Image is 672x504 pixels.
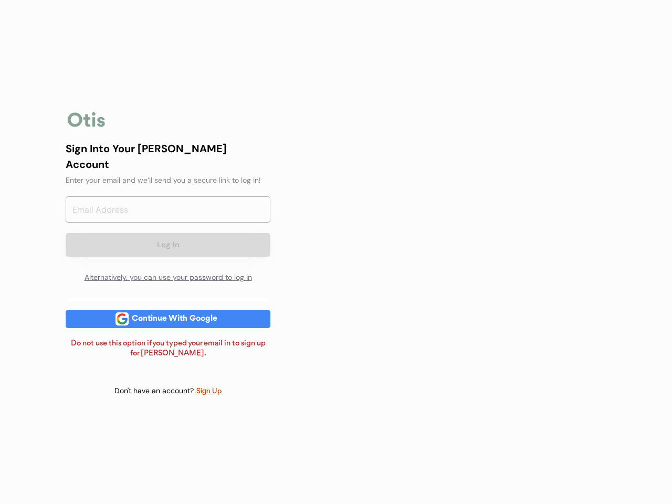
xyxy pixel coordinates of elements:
[66,339,270,359] div: Do not use this option if you typed your email in to sign up for [PERSON_NAME].
[196,385,222,397] div: Sign Up
[114,386,196,396] div: Don't have an account?
[66,196,270,223] input: Email Address
[66,175,270,186] div: Enter your email and we’ll send you a secure link to log in!
[66,233,270,257] button: Log In
[66,267,270,288] div: Alternatively, you can use your password to log in
[66,141,270,172] div: Sign Into Your [PERSON_NAME] Account
[129,315,220,323] div: Continue With Google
